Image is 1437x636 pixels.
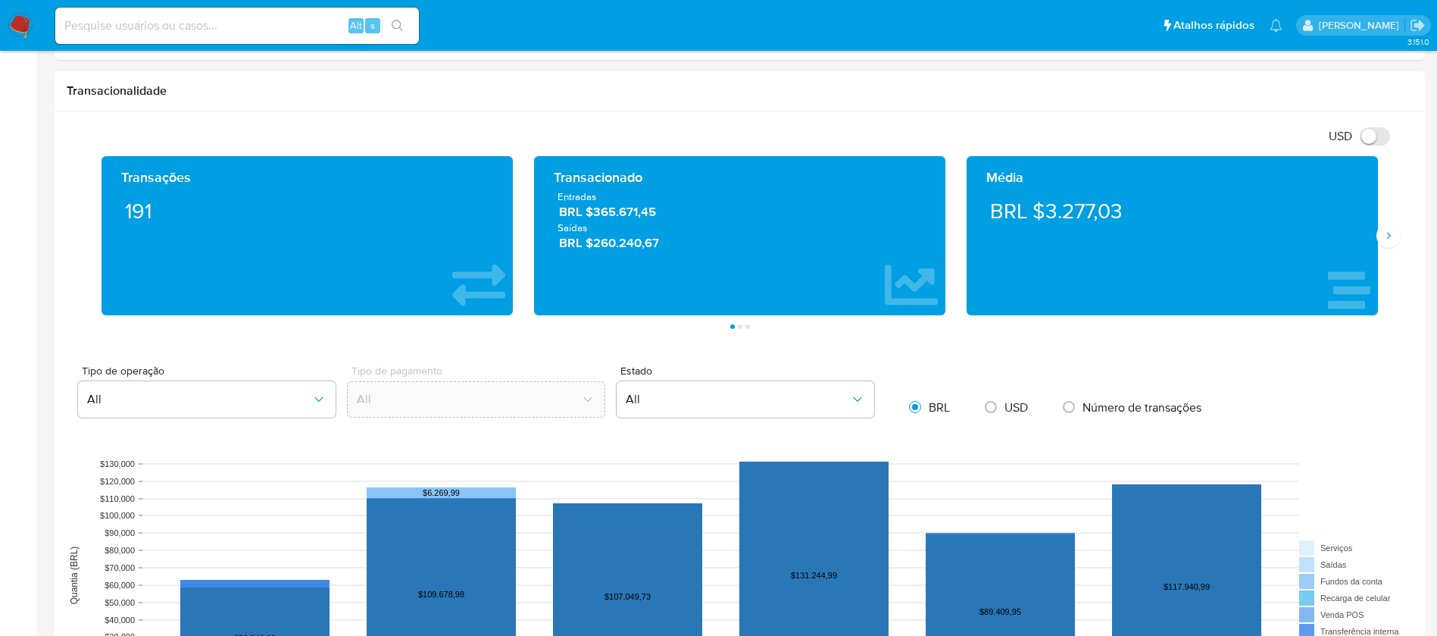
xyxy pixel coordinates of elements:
[382,15,413,36] button: search-icon
[55,16,419,36] input: Pesquise usuários ou casos...
[1410,17,1426,33] a: Sair
[1173,17,1254,33] span: Atalhos rápidos
[370,18,375,33] span: s
[1407,36,1429,48] span: 3.151.0
[1319,18,1404,33] p: weverton.gomes@mercadopago.com.br
[350,18,362,33] span: Alt
[1270,19,1282,32] a: Notificações
[67,83,1413,99] h1: Transacionalidade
